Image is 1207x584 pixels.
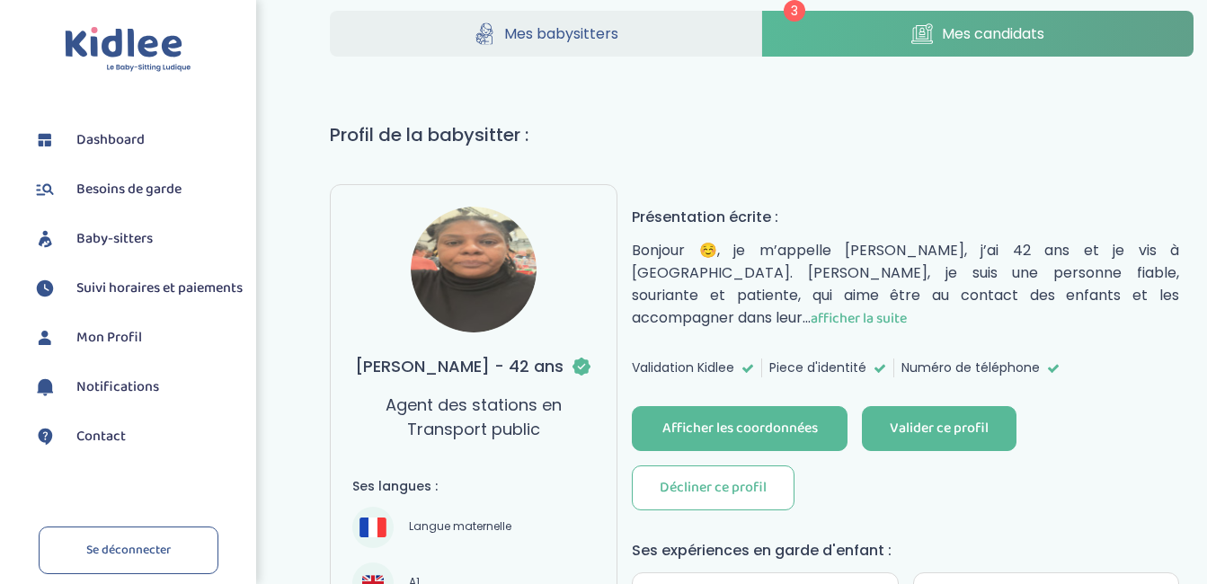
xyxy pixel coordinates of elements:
[31,275,243,302] a: Suivi horaires et paiements
[769,358,866,377] span: Piece d'identité
[76,376,159,398] span: Notifications
[76,179,182,200] span: Besoins de garde
[632,539,1179,562] h4: Ses expériences en garde d'enfant :
[31,176,58,203] img: besoin.svg
[632,406,848,451] button: Afficher les coordonnées
[632,239,1179,330] p: Bonjour ☺️, je m’appelle [PERSON_NAME], j’ai 42 ans et je vis à [GEOGRAPHIC_DATA]. [PERSON_NAME],...
[504,22,618,45] span: Mes babysitters
[352,477,595,496] h4: Ses langues :
[662,419,818,439] div: Afficher les coordonnées
[31,374,243,401] a: Notifications
[330,121,1194,148] h1: Profil de la babysitter :
[330,11,761,57] a: Mes babysitters
[31,275,58,302] img: suivihoraire.svg
[76,426,126,447] span: Contact
[31,176,243,203] a: Besoins de garde
[31,226,58,252] img: babysitters.svg
[352,393,595,441] p: Agent des stations en Transport public
[403,517,518,538] span: Langue maternelle
[31,127,243,154] a: Dashboard
[355,354,592,378] h3: [PERSON_NAME] - 42 ans
[76,278,243,299] span: Suivi horaires et paiements
[901,358,1040,377] span: Numéro de téléphone
[76,228,153,250] span: Baby-sitters
[31,374,58,401] img: notification.svg
[31,226,243,252] a: Baby-sitters
[660,478,767,499] div: Décliner ce profil
[411,207,537,332] img: avatar
[31,423,243,450] a: Contact
[632,465,794,510] button: Décliner ce profil
[762,11,1194,57] a: Mes candidats
[31,324,243,351] a: Mon Profil
[632,206,1179,228] h4: Présentation écrite :
[811,307,907,330] span: afficher la suite
[890,419,989,439] div: Valider ce profil
[65,27,191,73] img: logo.svg
[359,518,386,536] img: Français
[31,127,58,154] img: dashboard.svg
[942,22,1044,45] span: Mes candidats
[31,324,58,351] img: profil.svg
[862,406,1016,451] button: Valider ce profil
[76,129,145,151] span: Dashboard
[31,423,58,450] img: contact.svg
[632,358,734,377] span: Validation Kidlee
[39,526,218,574] a: Se déconnecter
[76,327,142,349] span: Mon Profil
